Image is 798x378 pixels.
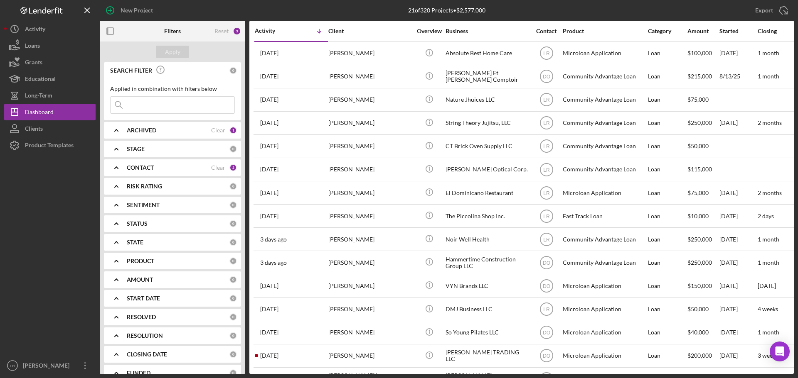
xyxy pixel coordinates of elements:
div: Loan [648,89,687,111]
div: Product [563,28,646,34]
div: Export [755,2,773,19]
div: Business [446,28,529,34]
div: [PERSON_NAME] [328,89,411,111]
div: Contact [531,28,562,34]
div: [PERSON_NAME] [328,42,411,64]
div: $250,000 [687,251,719,273]
div: 0 [229,145,237,153]
div: Applied in combination with filters below [110,85,235,92]
div: 8/13/25 [719,66,757,88]
b: RISK RATING [127,183,162,190]
time: 2025-08-16 21:03 [260,283,278,289]
div: Loan [648,135,687,157]
div: CT Brick Oven Supply LLC [446,135,529,157]
time: 2025-08-22 15:15 [260,166,278,173]
div: [PERSON_NAME] Optical Corp. [446,159,529,180]
button: Loans [4,37,96,54]
div: 0 [229,183,237,190]
time: 1 month [758,236,779,243]
time: 2 months [758,119,782,126]
div: [PERSON_NAME] [328,205,411,227]
div: 0 [229,369,237,377]
div: [PERSON_NAME] [328,112,411,134]
time: 1 month [758,329,779,336]
div: Loan [648,205,687,227]
time: 2025-08-21 02:04 [260,213,278,219]
a: Activity [4,21,96,37]
b: RESOLVED [127,314,156,320]
div: Loan [648,182,687,204]
div: Loan [648,42,687,64]
div: 0 [229,257,237,265]
div: [DATE] [719,182,757,204]
div: Educational [25,71,56,89]
div: $250,000 [687,228,719,250]
b: STAGE [127,146,145,152]
div: 3 [233,27,241,35]
div: $100,000 [687,42,719,64]
div: [PERSON_NAME] [328,345,411,367]
b: AMOUNT [127,276,153,283]
div: 1 [229,127,237,134]
text: DO [543,74,550,80]
div: VYN Brands LLC [446,275,529,297]
div: $40,000 [687,322,719,344]
time: 2025-08-05 18:08 [260,329,278,336]
button: New Project [100,2,161,19]
div: Community Advantage Loan [563,89,646,111]
div: So Young Pilates LLC [446,322,529,344]
button: Export [747,2,794,19]
div: 0 [229,201,237,209]
time: 2025-08-19 16:42 [260,259,287,266]
button: Clients [4,120,96,137]
div: Microloan Application [563,182,646,204]
text: LR [543,97,550,103]
button: LR[PERSON_NAME] [4,357,96,374]
text: DO [543,330,550,336]
div: $115,000 [687,159,719,180]
div: [DATE] [719,345,757,367]
div: [DATE] [719,275,757,297]
div: 0 [229,295,237,302]
div: 0 [229,220,237,227]
div: Loans [25,37,40,56]
div: Client [328,28,411,34]
div: $75,000 [687,89,719,111]
div: Clients [25,120,43,139]
time: 2025-08-22 17:15 [260,119,278,126]
button: Apply [156,46,189,58]
div: Overview [414,28,445,34]
button: Educational [4,71,96,87]
time: 2025-07-01 22:25 [260,352,278,359]
div: Microloan Application [563,345,646,367]
time: 2025-08-21 19:41 [260,190,278,196]
div: $200,000 [687,345,719,367]
b: SEARCH FILTER [110,67,152,74]
div: 0 [229,313,237,321]
div: Clear [211,164,225,171]
button: Grants [4,54,96,71]
div: [PERSON_NAME] TRADING LLC [446,345,529,367]
div: [DATE] [719,42,757,64]
div: [PERSON_NAME] [328,322,411,344]
div: Product Templates [25,137,74,156]
time: 2025-08-22 21:27 [260,73,278,80]
div: String Theory Jujitsu, LLC [446,112,529,134]
b: START DATE [127,295,160,302]
text: DO [543,283,550,289]
b: FUNDED [127,370,150,376]
b: RESOLUTION [127,332,163,339]
div: Loan [648,66,687,88]
time: 1 month [758,49,779,56]
div: Hammertime Construction Group LLC [446,251,529,273]
div: Loan [648,159,687,180]
div: Community Advantage Loan [563,112,646,134]
div: Started [719,28,757,34]
div: $250,000 [687,112,719,134]
time: 3 weeks ago [758,352,788,359]
text: LR [543,190,550,196]
div: 0 [229,67,237,74]
text: LR [543,167,550,173]
div: Loan [648,275,687,297]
